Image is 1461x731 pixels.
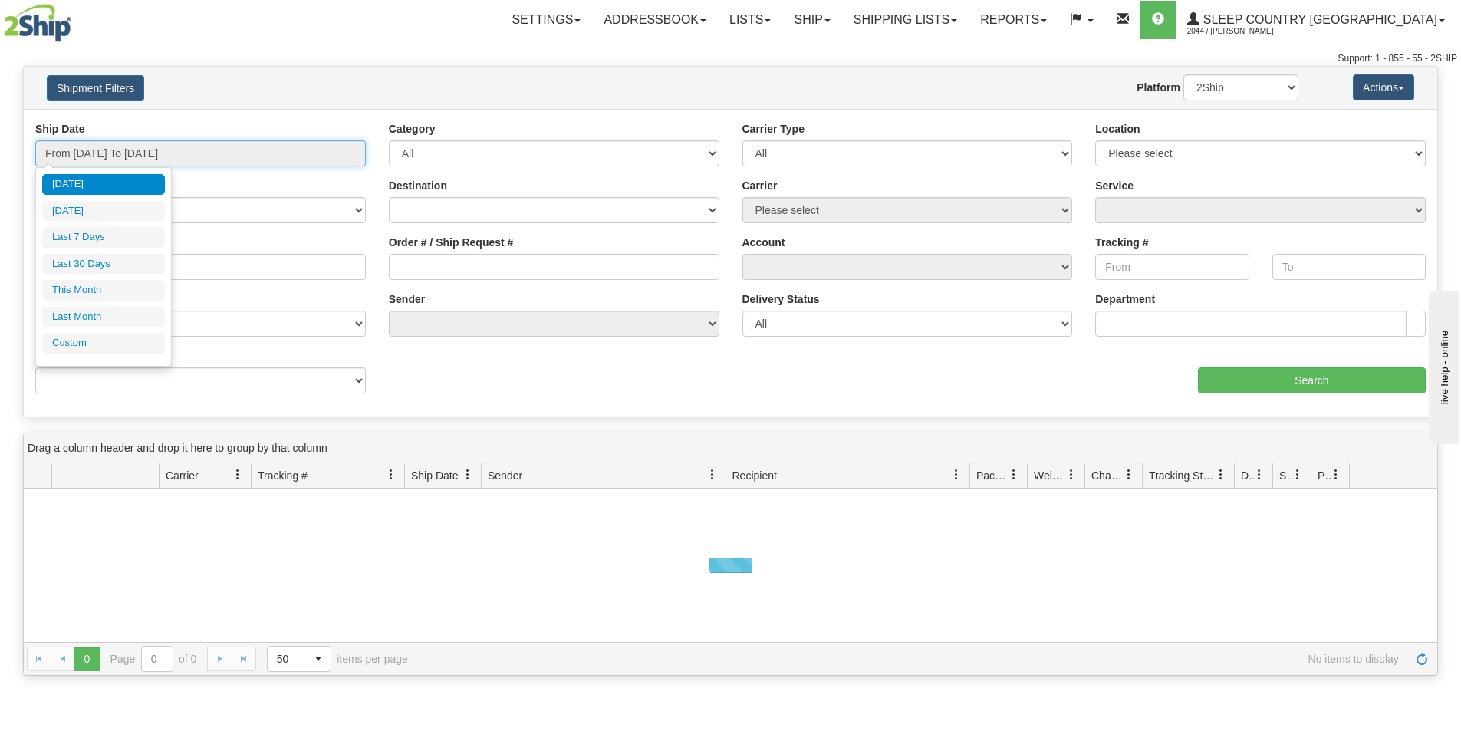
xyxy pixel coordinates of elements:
span: select [306,647,331,671]
span: Tracking # [258,468,308,483]
label: Carrier Type [742,121,805,137]
span: Charge [1091,468,1124,483]
span: Sender [488,468,522,483]
label: Category [389,121,436,137]
a: Ship Date filter column settings [455,462,481,488]
span: 50 [277,651,297,667]
a: Lists [718,1,782,39]
a: Reports [969,1,1058,39]
a: Sender filter column settings [699,462,726,488]
span: items per page [267,646,408,672]
a: Tracking Status filter column settings [1208,462,1234,488]
span: Delivery Status [1241,468,1254,483]
div: grid grouping header [24,433,1437,463]
span: Pickup Status [1318,468,1331,483]
iframe: chat widget [1426,287,1459,443]
a: Delivery Status filter column settings [1246,462,1272,488]
span: Packages [976,468,1009,483]
a: Weight filter column settings [1058,462,1084,488]
label: Department [1095,291,1155,307]
a: Refresh [1410,647,1434,671]
span: Page sizes drop down [267,646,331,672]
li: This Month [42,280,165,301]
li: Custom [42,333,165,354]
button: Shipment Filters [47,75,144,101]
a: Recipient filter column settings [943,462,969,488]
li: Last Month [42,307,165,328]
span: Shipment Issues [1279,468,1292,483]
span: Weight [1034,468,1066,483]
a: Ship [782,1,841,39]
a: Shipment Issues filter column settings [1285,462,1311,488]
span: Recipient [732,468,777,483]
img: logo2044.jpg [4,4,71,42]
span: 2044 / [PERSON_NAME] [1187,24,1302,39]
li: Last 30 Days [42,254,165,275]
div: Support: 1 - 855 - 55 - 2SHIP [4,52,1457,65]
a: Sleep Country [GEOGRAPHIC_DATA] 2044 / [PERSON_NAME] [1176,1,1456,39]
li: [DATE] [42,174,165,195]
div: live help - online [12,13,142,25]
label: Service [1095,178,1134,193]
span: Tracking Status [1149,468,1216,483]
span: Ship Date [411,468,458,483]
a: Addressbook [592,1,718,39]
a: Carrier filter column settings [225,462,251,488]
input: From [1095,254,1249,280]
label: Platform [1137,80,1180,95]
span: Carrier [166,468,199,483]
a: Pickup Status filter column settings [1323,462,1349,488]
label: Location [1095,121,1140,137]
a: Tracking # filter column settings [378,462,404,488]
label: Tracking # [1095,235,1148,250]
span: No items to display [429,653,1399,665]
span: Page 0 [74,647,99,671]
a: Packages filter column settings [1001,462,1027,488]
li: Last 7 Days [42,227,165,248]
input: Search [1198,367,1426,393]
input: To [1272,254,1426,280]
label: Carrier [742,178,778,193]
a: Charge filter column settings [1116,462,1142,488]
a: Shipping lists [842,1,969,39]
button: Actions [1353,74,1414,100]
label: Destination [389,178,447,193]
label: Ship Date [35,121,85,137]
span: Page of 0 [110,646,197,672]
label: Account [742,235,785,250]
label: Delivery Status [742,291,820,307]
li: [DATE] [42,201,165,222]
label: Sender [389,291,425,307]
label: Order # / Ship Request # [389,235,514,250]
span: Sleep Country [GEOGRAPHIC_DATA] [1199,13,1437,26]
a: Settings [500,1,592,39]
